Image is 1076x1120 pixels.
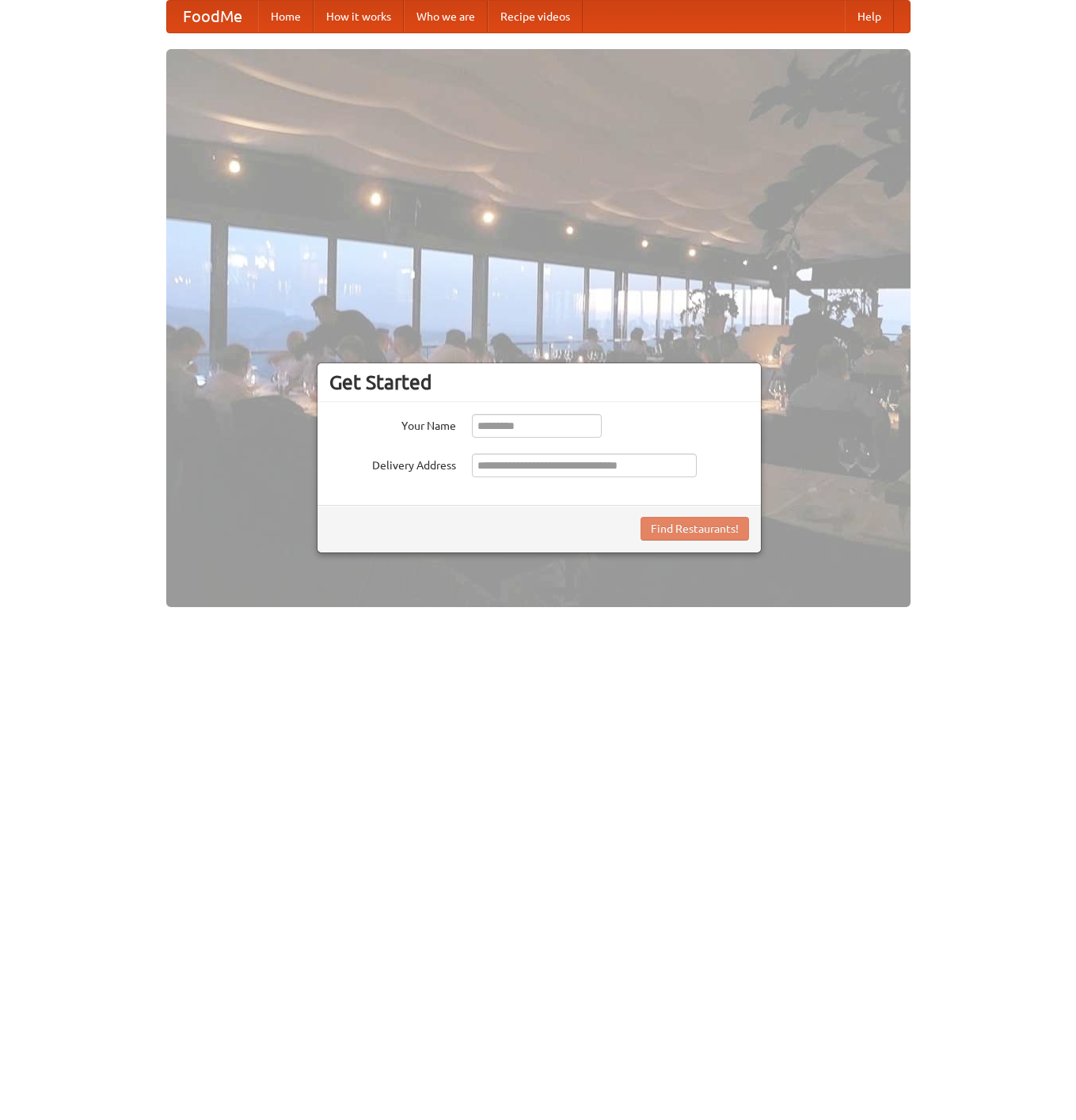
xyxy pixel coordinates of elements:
[314,1,404,32] a: How it works
[258,1,314,32] a: Home
[641,517,749,541] button: Find Restaurants!
[329,454,456,473] label: Delivery Address
[488,1,583,32] a: Recipe videos
[167,1,258,32] a: FoodMe
[329,414,456,434] label: Your Name
[329,370,749,394] h3: Get Started
[404,1,488,32] a: Who we are
[845,1,894,32] a: Help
